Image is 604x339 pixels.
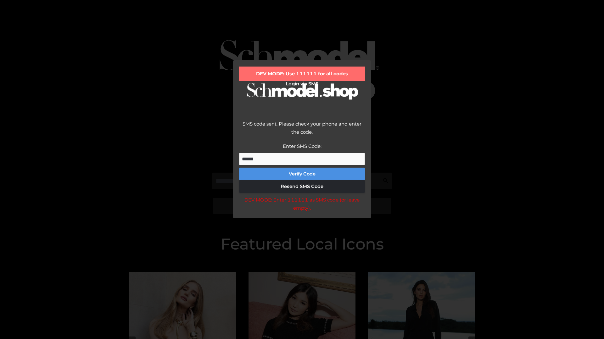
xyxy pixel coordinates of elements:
[239,168,365,180] button: Verify Code
[239,196,365,212] div: DEV MODE: Enter 111111 as SMS code (or leave empty).
[283,143,322,149] label: Enter SMS Code:
[239,180,365,193] button: Resend SMS Code
[239,120,365,142] div: SMS code sent. Please check your phone and enter the code.
[239,81,365,87] h2: Login via SMS
[239,67,365,81] div: DEV MODE: Use 111111 for all codes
